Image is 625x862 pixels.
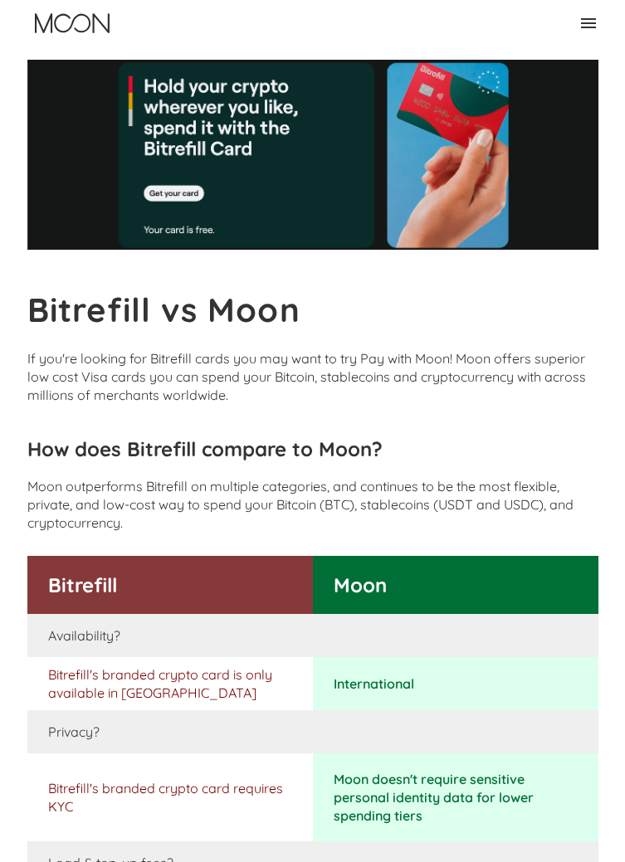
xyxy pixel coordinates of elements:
p: Moon outperforms Bitrefill on multiple categories, and continues to be the most flexible, private... [27,477,598,532]
p: International [334,675,578,693]
b: Bitrefill vs Moon [27,289,300,330]
h3: Moon [334,572,578,597]
h3: Bitrefill [48,572,305,597]
img: Moon Logo [35,13,110,32]
h3: How does Bitrefill compare to Moon? [27,436,598,461]
p: Moon doesn't require sensitive personal identity data for lower spending tiers [334,770,578,825]
p: Bitrefill's branded crypto card requires KYC [48,779,305,816]
p: Bitrefill's branded crypto card is only available in [GEOGRAPHIC_DATA] [48,665,305,702]
p: Availability? [48,626,578,645]
p: Privacy? [48,723,578,741]
p: If you're looking for Bitrefill cards you may want to try Pay with Moon! Moon offers superior low... [27,349,598,404]
a: home [27,13,110,32]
